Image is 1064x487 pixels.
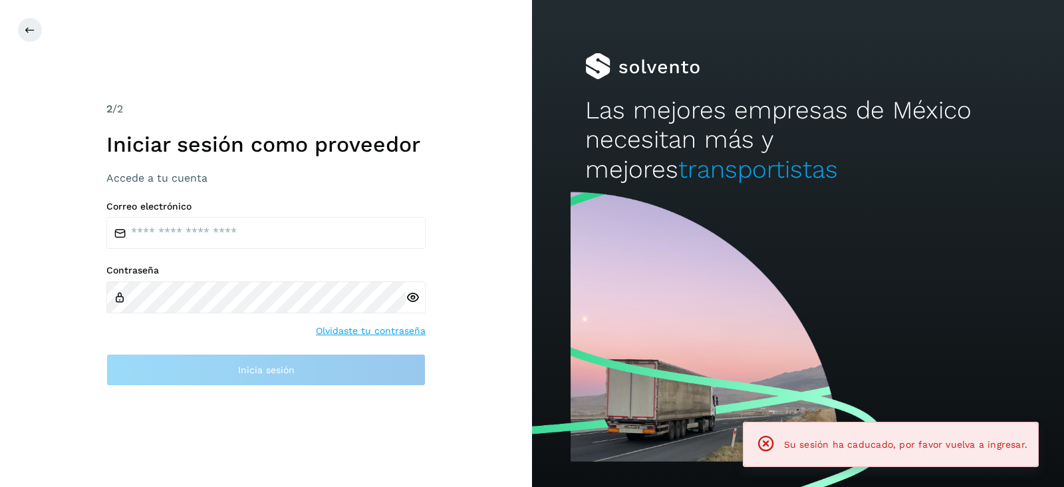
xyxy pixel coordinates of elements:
span: Inicia sesión [238,365,295,375]
div: /2 [106,101,426,117]
label: Contraseña [106,265,426,276]
button: Inicia sesión [106,354,426,386]
span: Su sesión ha caducado, por favor vuelva a ingresar. [784,439,1027,450]
h3: Accede a tu cuenta [106,172,426,184]
a: Olvidaste tu contraseña [316,324,426,338]
span: transportistas [678,155,838,184]
h1: Iniciar sesión como proveedor [106,132,426,157]
label: Correo electrónico [106,201,426,212]
span: 2 [106,102,112,115]
h2: Las mejores empresas de México necesitan más y mejores [585,96,1011,184]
